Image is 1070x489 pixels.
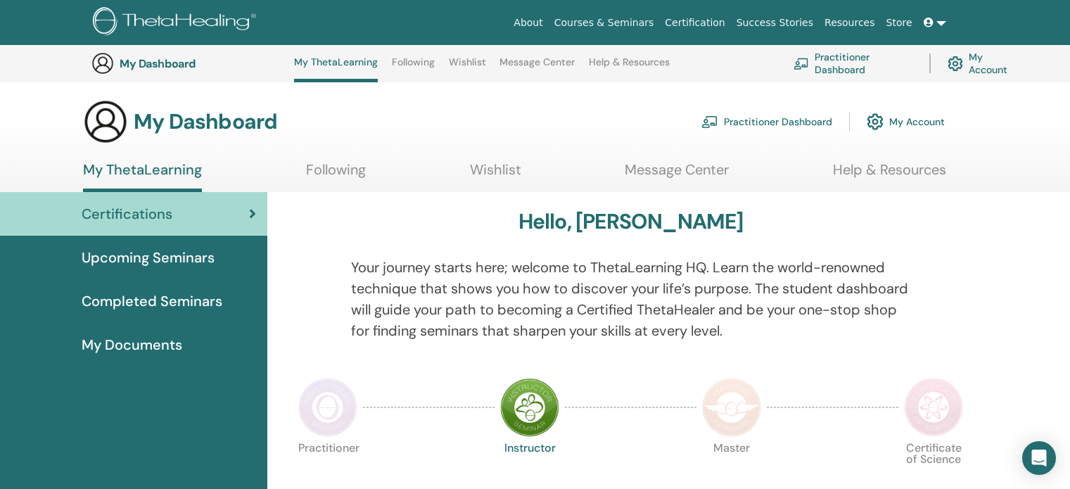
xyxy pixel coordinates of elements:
[794,48,912,79] a: Practitioner Dashboard
[518,209,744,234] h3: Hello, [PERSON_NAME]
[83,161,202,192] a: My ThetaLearning
[833,161,946,189] a: Help & Resources
[794,58,809,69] img: chalkboard-teacher.svg
[83,99,128,144] img: generic-user-icon.jpg
[702,378,761,437] img: Master
[625,161,729,189] a: Message Center
[508,10,548,36] a: About
[948,48,1019,79] a: My Account
[82,291,222,312] span: Completed Seminars
[392,56,435,79] a: Following
[449,56,486,79] a: Wishlist
[731,10,819,36] a: Success Stories
[867,110,884,134] img: cog.svg
[1022,441,1056,475] div: Open Intercom Messenger
[904,378,963,437] img: Certificate of Science
[306,161,366,189] a: Following
[82,334,182,355] span: My Documents
[881,10,918,36] a: Store
[120,57,260,70] h3: My Dashboard
[819,10,881,36] a: Resources
[701,106,832,137] a: Practitioner Dashboard
[470,161,521,189] a: Wishlist
[948,53,963,75] img: cog.svg
[82,247,215,268] span: Upcoming Seminars
[549,10,660,36] a: Courses & Seminars
[82,203,172,224] span: Certifications
[298,378,357,437] img: Practitioner
[134,109,277,134] h3: My Dashboard
[589,56,670,79] a: Help & Resources
[659,10,730,36] a: Certification
[294,56,378,82] a: My ThetaLearning
[351,257,911,341] p: Your journey starts here; welcome to ThetaLearning HQ. Learn the world-renowned technique that sh...
[499,56,575,79] a: Message Center
[701,115,718,128] img: chalkboard-teacher.svg
[867,106,945,137] a: My Account
[91,52,114,75] img: generic-user-icon.jpg
[93,7,261,39] img: logo.png
[500,378,559,437] img: Instructor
